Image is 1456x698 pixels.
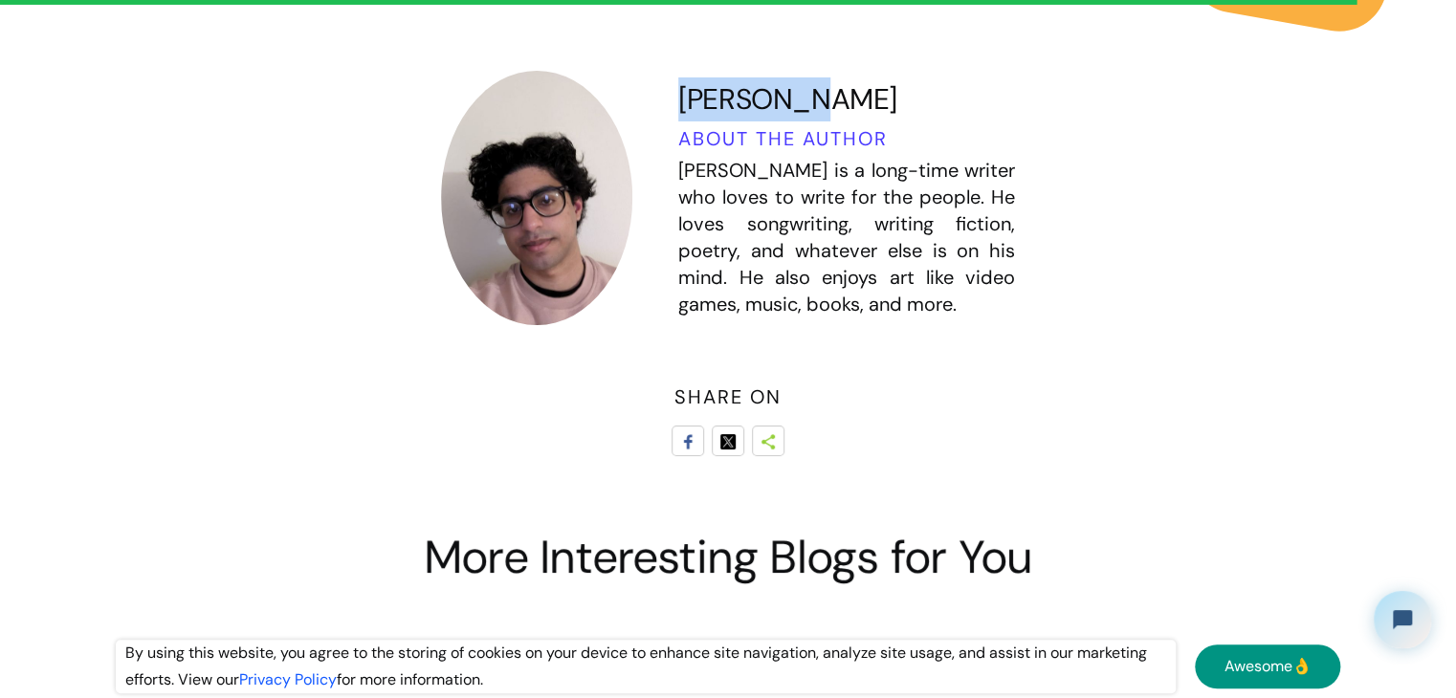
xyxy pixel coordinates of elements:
p: [PERSON_NAME] is a long-time writer who loves to write for the people. He loves songwriting, writ... [678,158,1015,317]
iframe: Tidio Chat [1357,575,1447,665]
img: sharethis-white sharing button [761,434,776,449]
div: By using this website, you agree to the storing of cookies on your device to enhance site navigat... [116,640,1176,693]
a: Awesome👌 [1195,644,1340,688]
h2: More Interesting Blogs for You [424,533,1032,582]
h3: [PERSON_NAME] [678,77,897,121]
img: facebook-white sharing button [680,434,695,449]
div: share on [672,382,784,411]
a: Privacy Policy [239,669,337,689]
img: twitter-white sharing button [720,434,736,449]
div: About the author [678,129,897,148]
